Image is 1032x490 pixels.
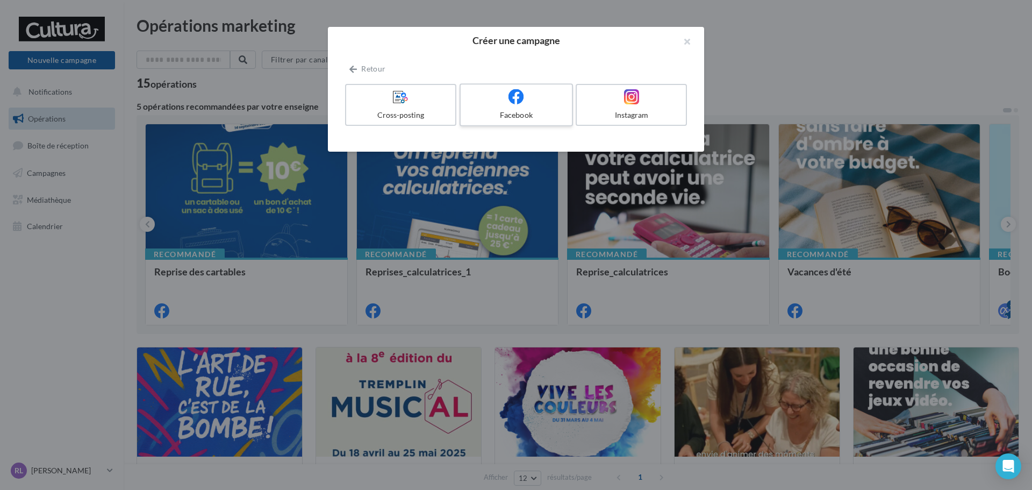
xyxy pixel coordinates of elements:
[995,453,1021,479] div: Open Intercom Messenger
[465,110,567,120] div: Facebook
[581,110,682,120] div: Instagram
[350,110,451,120] div: Cross-posting
[345,35,687,45] h2: Créer une campagne
[345,62,390,75] button: Retour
